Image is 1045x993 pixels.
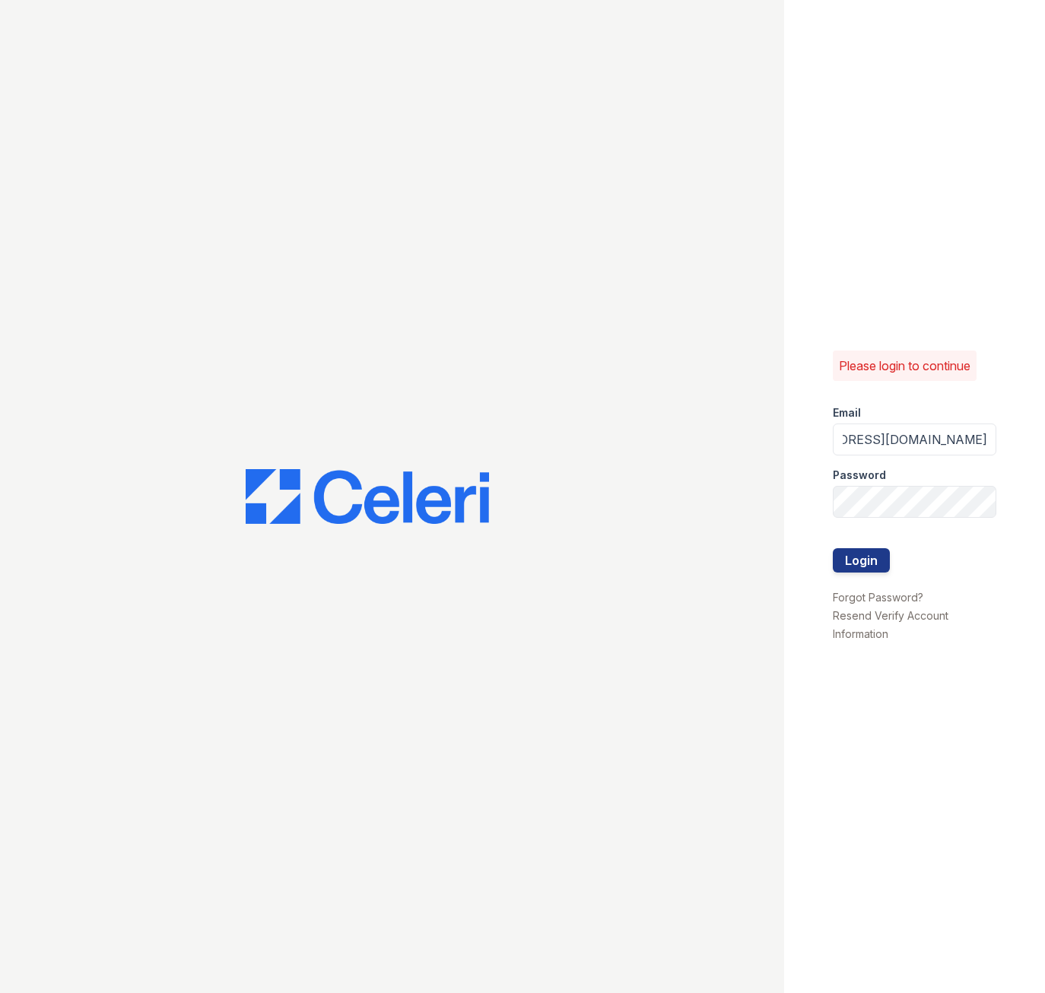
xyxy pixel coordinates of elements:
a: Forgot Password? [833,591,923,604]
a: Resend Verify Account Information [833,609,948,640]
label: Email [833,405,861,420]
label: Password [833,468,886,483]
img: CE_Logo_Blue-a8612792a0a2168367f1c8372b55b34899dd931a85d93a1a3d3e32e68fde9ad4.png [246,469,489,524]
p: Please login to continue [839,357,970,375]
button: Login [833,548,890,573]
